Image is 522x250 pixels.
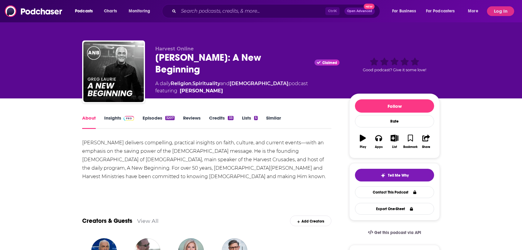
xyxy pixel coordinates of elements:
[82,217,132,225] a: Creators & Guests
[129,7,150,15] span: Monitoring
[82,139,331,189] div: [PERSON_NAME] delivers compelling, practical insights on faith, culture, and current events—with ...
[360,145,366,149] div: Play
[183,115,201,129] a: Reviews
[381,173,385,178] img: tell me why sparkle
[375,145,383,149] div: Apps
[171,81,192,86] a: Religion
[355,115,434,127] div: Rate
[242,115,258,129] a: Lists5
[100,6,121,16] a: Charts
[355,169,434,181] button: tell me why sparkleTell Me Why
[347,10,372,13] span: Open Advanced
[355,203,434,215] button: Export One-Sheet
[371,131,386,152] button: Apps
[220,81,230,86] span: and
[364,4,375,9] span: New
[355,131,371,152] button: Play
[155,87,308,95] span: featuring
[124,6,158,16] button: open menu
[104,115,134,129] a: InsightsPodchaser Pro
[487,6,514,16] button: Log In
[322,61,337,64] span: Claimed
[363,68,426,72] span: Good podcast? Give it some love!
[71,6,101,16] button: open menu
[83,42,144,102] img: Greg Laurie: A New Beginning
[426,7,455,15] span: For Podcasters
[402,131,418,152] button: Bookmark
[137,218,159,224] a: View All
[124,116,134,121] img: Podchaser Pro
[374,230,421,235] span: Get this podcast via API
[143,115,175,129] a: Episodes3207
[228,116,233,120] div: 33
[155,80,308,95] div: A daily podcast
[179,6,325,16] input: Search podcasts, credits, & more...
[344,8,375,15] button: Open AdvancedNew
[403,145,417,149] div: Bookmark
[266,115,281,129] a: Similar
[388,173,409,178] span: Tell Me Why
[464,6,486,16] button: open menu
[82,115,96,129] a: About
[192,81,192,86] span: ,
[388,6,424,16] button: open menu
[422,145,430,149] div: Share
[392,145,397,149] div: List
[180,87,223,95] a: Greg Laurie
[325,7,340,15] span: Ctrl K
[165,116,175,120] div: 3207
[422,6,464,16] button: open menu
[75,7,93,15] span: Podcasts
[254,116,258,120] div: 5
[155,46,194,52] span: Harvest Online
[363,225,426,240] a: Get this podcast via API
[104,7,117,15] span: Charts
[387,131,402,152] button: List
[355,99,434,113] button: Follow
[290,216,331,226] div: Add Creators
[468,7,478,15] span: More
[209,115,233,129] a: Credits33
[418,131,434,152] button: Share
[5,5,63,17] img: Podchaser - Follow, Share and Rate Podcasts
[355,186,434,198] a: Contact This Podcast
[349,46,440,84] div: Good podcast? Give it some love!
[192,81,220,86] a: Spirituality
[168,4,386,18] div: Search podcasts, credits, & more...
[392,7,416,15] span: For Business
[230,81,288,86] a: [DEMOGRAPHIC_DATA]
